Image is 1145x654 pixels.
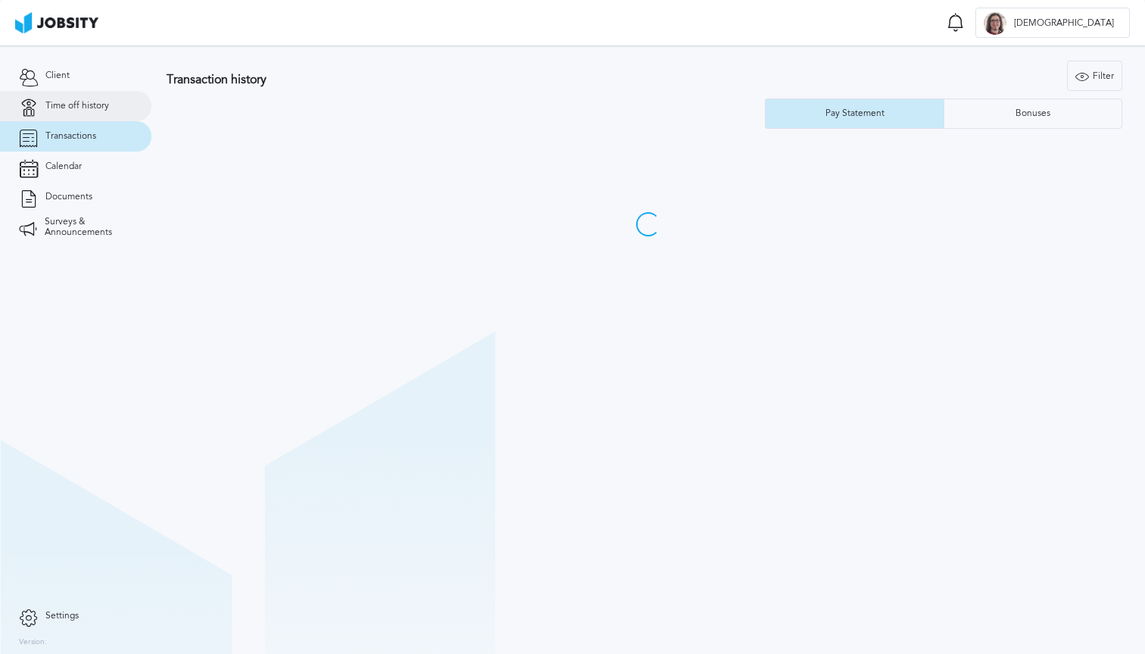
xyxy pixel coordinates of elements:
span: Documents [45,192,92,202]
div: Filter [1068,61,1122,92]
button: Pay Statement [765,99,944,129]
div: Bonuses [1008,108,1058,119]
button: Filter [1067,61,1122,91]
span: Transactions [45,131,96,142]
button: Bonuses [944,99,1122,129]
div: J [984,12,1006,35]
div: Pay Statement [818,108,892,119]
span: Settings [45,611,79,621]
label: Version: [19,638,47,647]
span: [DEMOGRAPHIC_DATA] [1006,18,1122,29]
img: ab4bad089aa723f57921c736e9817d99.png [15,12,98,33]
span: Time off history [45,101,109,111]
span: Calendar [45,161,82,172]
span: Client [45,70,70,81]
span: Surveys & Announcements [45,217,133,238]
button: J[DEMOGRAPHIC_DATA] [975,8,1130,38]
h3: Transaction history [167,73,689,86]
